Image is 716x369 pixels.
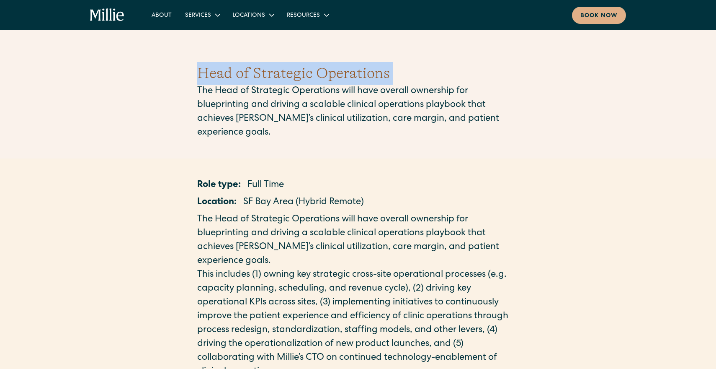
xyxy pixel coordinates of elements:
a: About [145,8,178,22]
div: Services [178,8,226,22]
p: Location: [197,196,237,210]
p: The Head of Strategic Operations will have overall ownership for blueprinting and driving a scala... [197,85,519,140]
div: Resources [287,11,320,20]
div: Locations [226,8,280,22]
p: Full Time [247,179,284,192]
div: Locations [233,11,265,20]
a: home [90,8,125,22]
h1: Head of Strategic Operations [197,62,519,85]
div: Book now [580,12,618,21]
div: Resources [280,8,335,22]
p: SF Bay Area (Hybrid Remote) [243,196,364,210]
p: Role type: [197,179,241,192]
div: Services [185,11,211,20]
a: Book now [572,7,626,24]
p: The Head of Strategic Operations will have overall ownership for blueprinting and driving a scala... [197,213,519,268]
